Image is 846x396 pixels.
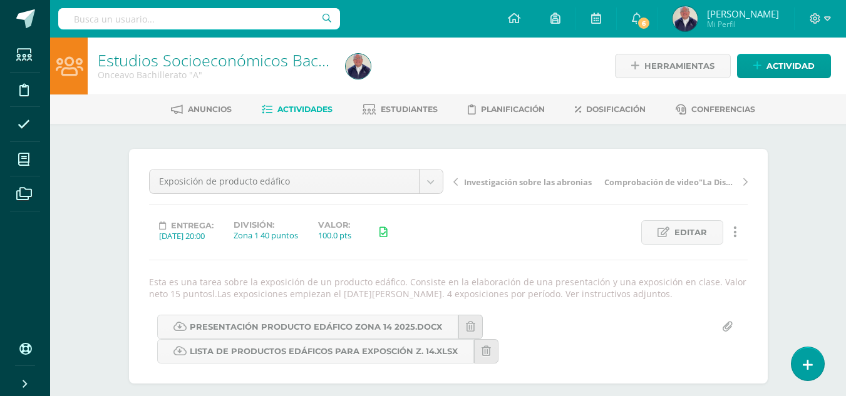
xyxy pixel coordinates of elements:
img: 4400bde977c2ef3c8e0f06f5677fdb30.png [346,54,371,79]
span: Editar [674,221,707,244]
label: División: [234,220,298,230]
a: Anuncios [171,99,232,119]
span: Estudiantes [381,104,438,114]
div: [DATE] 20:00 [159,230,214,241]
span: Mi Perfil [707,19,779,29]
a: Exposición de producto edáfico [150,170,443,193]
div: Zona 1 40 puntos [234,230,298,241]
span: Investigación sobre las abronias [464,176,592,188]
input: Busca un usuario... [58,8,340,29]
a: Comprobación de video"La Disciplina tarde o temprano vencerá a la inteligencia" [601,175,748,188]
span: Comprobación de video"La Disciplina tarde o temprano vencerá a la inteligencia" [604,176,737,188]
a: Presentación producto edáfico zona 14 2025.docx [157,315,458,339]
a: Actividades [262,99,333,119]
div: Onceavo Bachillerato 'A' [98,69,331,81]
span: Actividades [277,104,333,114]
span: Planificación [481,104,545,114]
a: Herramientas [615,54,731,78]
a: Estudiantes [363,99,438,119]
label: Valor: [318,220,351,230]
h1: Estudios Socioeconómicos Bach V [98,51,331,69]
span: Actividad [766,54,815,78]
div: 100.0 pts [318,230,351,241]
a: Actividad [737,54,831,78]
span: 6 [637,16,651,30]
span: Entrega: [171,221,214,230]
div: Esta es una tarea sobre la exposición de un producto edáfico. Consiste en la elaboración de una p... [144,276,753,300]
span: Conferencias [691,104,755,114]
span: Anuncios [188,104,232,114]
span: [PERSON_NAME] [707,8,779,20]
a: LISTA DE PRODUCTOS EDÁFICOS PARA EXPOSCIÓN Z. 14.xlsx [157,339,474,363]
a: Estudios Socioeconómicos Bach V [98,49,341,71]
span: Dosificación [586,104,646,114]
span: Herramientas [644,54,714,78]
a: Conferencias [676,99,755,119]
a: Investigación sobre las abronias [453,175,601,188]
span: Exposición de producto edáfico [159,170,410,193]
a: Dosificación [575,99,646,119]
a: Planificación [468,99,545,119]
img: 4400bde977c2ef3c8e0f06f5677fdb30.png [673,6,698,31]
